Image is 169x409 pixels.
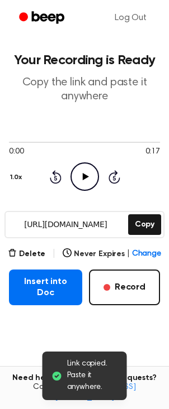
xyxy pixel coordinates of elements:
a: Log Out [104,4,158,31]
span: Link copied. Paste it anywhere. [67,358,118,393]
span: Contact us [7,383,162,402]
button: 1.0x [9,168,26,187]
span: 0:17 [145,146,160,158]
p: Copy the link and paste it anywhere [9,76,160,104]
a: [EMAIL_ADDRESS][DOMAIN_NAME] [55,383,136,401]
button: Record [89,270,160,305]
h1: Your Recording is Ready [9,54,160,67]
button: Delete [8,248,45,260]
span: 0:00 [9,146,24,158]
span: | [127,248,130,260]
span: Change [132,248,161,260]
span: | [52,247,56,261]
button: Insert into Doc [9,270,82,305]
button: Never Expires|Change [63,248,161,260]
a: Beep [11,7,74,29]
button: Copy [128,214,161,235]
